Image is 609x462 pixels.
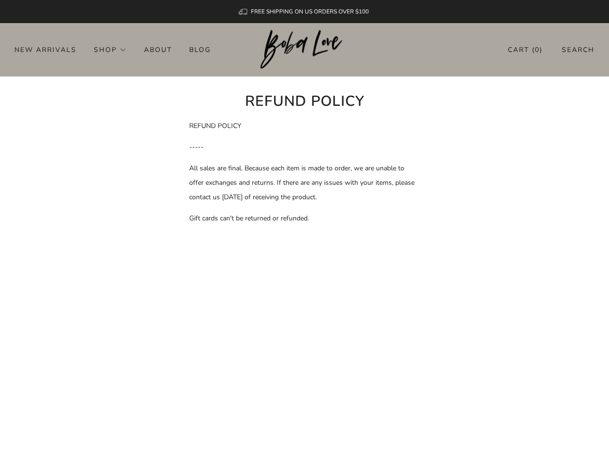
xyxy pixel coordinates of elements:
a: Boba Love [260,30,349,70]
a: Shop [94,42,127,57]
a: Blog [189,42,211,57]
h1: Refund policy [189,91,420,112]
p: REFUND POLICY [189,119,420,133]
a: New Arrivals [14,42,77,57]
p: All sales are final. Because each item is made to order, we are unable to offer exchanges and ret... [189,161,420,205]
a: About [144,42,172,57]
a: Cart [508,42,543,58]
img: Boba Love [260,30,349,69]
span: . [189,256,191,265]
span: FREE SHIPPING ON US ORDERS OVER $100 [251,8,369,15]
p: ----- [189,140,420,154]
p: Gift cards can't be returned or refunded. [189,211,420,226]
a: Search [562,42,595,58]
items-count: 0 [535,45,540,54]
